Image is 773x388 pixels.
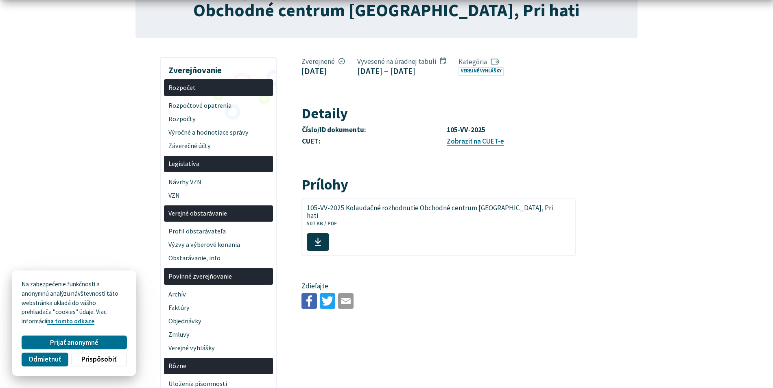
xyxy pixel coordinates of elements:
[164,314,273,328] a: Objednávky
[301,198,576,256] a: 105-VV-2025 Kolaudačné rozhodnutie Obchodné centrum [GEOGRAPHIC_DATA], Pri hati 507 KB / PDF
[357,66,446,76] figcaption: [DATE] − [DATE]
[164,288,273,301] a: Archív
[357,57,446,66] span: Vyvesené na úradnej tabuli
[168,359,268,373] span: Rôzne
[168,314,268,328] span: Objednávky
[164,328,273,341] a: Zmluvy
[164,139,273,153] a: Záverečné účty
[459,57,507,66] span: Kategória
[301,293,317,309] img: Zdieľať na Facebooku
[307,204,561,220] span: 105-VV-2025 Kolaudačné rozhodnutie Obchodné centrum [GEOGRAPHIC_DATA], Pri hati
[168,175,268,189] span: Návrhy VZN
[168,81,268,94] span: Rozpočet
[459,67,504,76] a: Verejné vyhlášky
[168,207,268,220] span: Verejné obstarávanie
[301,66,345,76] figcaption: [DATE]
[168,301,268,314] span: Faktúry
[168,139,268,153] span: Záverečné účty
[168,238,268,252] span: Výzvy a výberové konania
[50,338,98,347] span: Prijať anonymné
[22,353,68,366] button: Odmietnuť
[164,301,273,314] a: Faktúry
[301,124,446,136] th: Číslo/ID dokumentu:
[47,317,94,325] a: na tomto odkaze
[164,175,273,189] a: Návrhy VZN
[338,293,354,309] img: Zdieľať e-mailom
[81,355,116,364] span: Prispôsobiť
[447,137,504,146] a: Zobraziť na CUET-e
[301,136,446,147] th: CUET:
[447,125,485,134] strong: 105-VV-2025
[168,99,268,113] span: Rozpočtové opatrenia
[71,353,127,366] button: Prispôsobiť
[164,341,273,355] a: Verejné vyhlášky
[168,328,268,341] span: Zmluvy
[164,252,273,265] a: Obstarávanie, info
[168,112,268,126] span: Rozpočty
[164,189,273,202] a: VZN
[164,358,273,375] a: Rôzne
[320,293,335,309] img: Zdieľať na Twitteri
[168,126,268,139] span: Výročné a hodnotiace správy
[301,57,345,66] span: Zverejnené
[164,156,273,172] a: Legislatíva
[164,126,273,139] a: Výročné a hodnotiace správy
[168,270,268,283] span: Povinné zverejňovanie
[168,288,268,301] span: Archív
[301,177,576,193] h2: Prílohy
[301,281,576,292] p: Zdieľajte
[164,225,273,238] a: Profil obstarávateľa
[164,59,273,76] h3: Zverejňovanie
[164,205,273,222] a: Verejné obstarávanie
[164,268,273,285] a: Povinné zverejňovanie
[168,225,268,238] span: Profil obstarávateľa
[168,189,268,202] span: VZN
[164,238,273,252] a: Výzvy a výberové konania
[301,105,576,122] h2: Detaily
[164,79,273,96] a: Rozpočet
[22,280,127,326] p: Na zabezpečenie funkčnosti a anonymnú analýzu návštevnosti táto webstránka ukladá do vášho prehli...
[28,355,61,364] span: Odmietnuť
[164,99,273,113] a: Rozpočtové opatrenia
[168,157,268,171] span: Legislatíva
[168,252,268,265] span: Obstarávanie, info
[22,336,127,349] button: Prijať anonymné
[164,112,273,126] a: Rozpočty
[168,341,268,355] span: Verejné vyhlášky
[307,220,337,227] span: 507 KB / PDF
